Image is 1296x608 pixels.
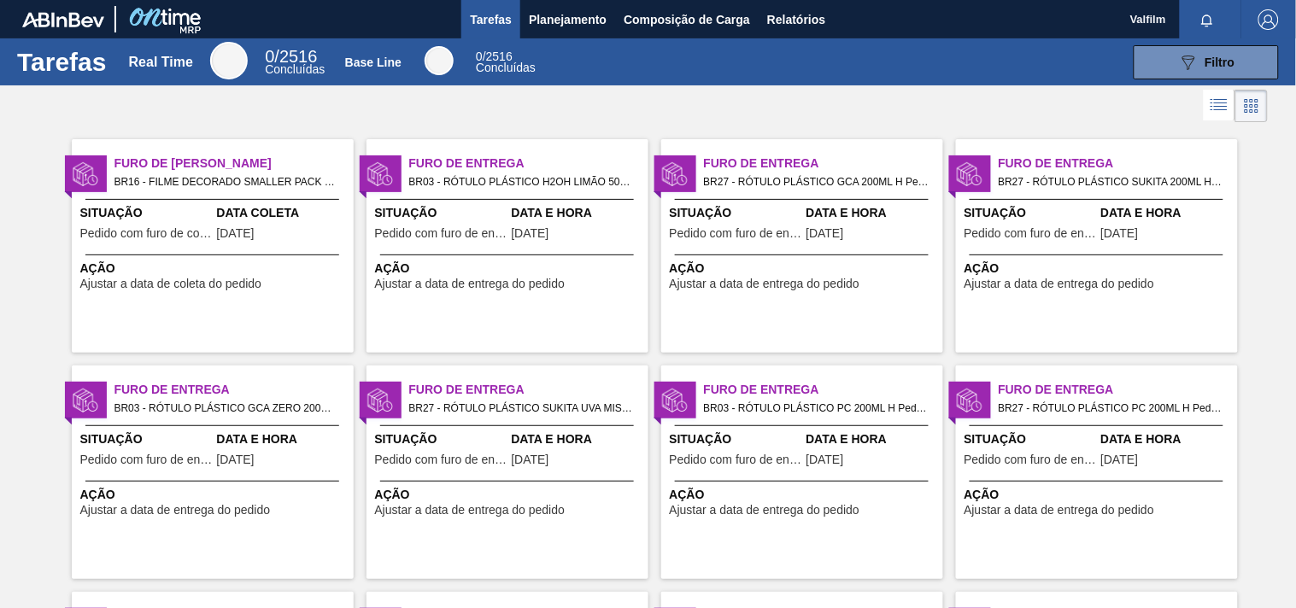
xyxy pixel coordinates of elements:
span: Furo de Entrega [114,381,354,399]
span: Ação [80,260,349,278]
span: Furo de Entrega [409,155,648,172]
div: Visão em Cards [1235,90,1268,122]
span: 11/08/2025, [806,227,844,240]
img: status [957,388,982,413]
span: BR27 - RÓTULO PLÁSTICO SUKITA 200ML H Pedido - 1983271 [999,172,1224,191]
span: Furo de Entrega [999,381,1238,399]
span: Concluídas [265,62,325,76]
div: Real Time [210,42,248,79]
img: status [662,388,688,413]
div: Visão em Lista [1204,90,1235,122]
span: Situação [375,430,507,448]
span: Pedido com furo de entrega [670,453,802,466]
span: Data e Hora [1101,204,1234,222]
div: Base Line [345,56,402,69]
span: Ação [670,486,939,504]
span: 11/08/2025, [1101,227,1139,240]
span: Pedido com furo de entrega [670,227,802,240]
div: Real Time [265,50,325,75]
div: Base Line [476,51,536,73]
span: Planejamento [529,9,607,30]
img: status [73,388,98,413]
span: 10/08/2025, [806,453,844,466]
div: Base Line [425,46,454,75]
img: TNhmsLtSVTkK8tSr43FrP2fwEKptu5GPRR3wAAAABJRU5ErkJggg== [22,12,104,27]
span: Situação [80,204,213,222]
span: BR03 - RÓTULO PLÁSTICO PC 200ML H Pedido - 1986061 [704,399,929,418]
span: BR16 - FILME DECORADO SMALLER PACK 269ML Pedido - 1986565 [114,172,340,191]
span: Furo de Entrega [409,381,648,399]
span: Ajustar a data de entrega do pedido [670,278,860,290]
div: Real Time [129,55,193,70]
h1: Tarefas [17,52,107,72]
span: Concluídas [476,61,536,74]
span: Situação [670,204,802,222]
span: Data e Hora [512,204,644,222]
span: Data e Hora [806,204,939,222]
span: Ação [965,486,1234,504]
span: Ação [375,486,644,504]
span: 11/08/2025, [512,453,549,466]
span: BR27 - RÓTULO PLÁSTICO SUKITA UVA MISTA 200ML H Pedido - 1986108 [409,399,635,418]
span: Pedido com furo de entrega [375,453,507,466]
span: Pedido com furo de coleta [80,227,213,240]
span: BR27 - RÓTULO PLÁSTICO PC 200ML H Pedido - 1984034 [999,399,1224,418]
span: Data e Hora [217,430,349,448]
span: Tarefas [470,9,512,30]
span: Ajustar a data de entrega do pedido [375,278,566,290]
span: Situação [80,430,213,448]
span: 0 [265,47,274,66]
span: Filtro [1205,56,1235,69]
span: Pedido com furo de entrega [965,227,1097,240]
span: Ajustar a data de entrega do pedido [965,504,1155,517]
span: Ação [375,260,644,278]
span: 10/08/2025, [512,227,549,240]
span: Data e Hora [806,430,939,448]
span: Ajustar a data de entrega do pedido [670,504,860,517]
span: Situação [670,430,802,448]
span: Ação [80,486,349,504]
button: Filtro [1134,45,1279,79]
span: Furo de Entrega [704,155,943,172]
span: Data e Hora [512,430,644,448]
span: Situação [375,204,507,222]
span: Furo de Entrega [999,155,1238,172]
span: 0 [476,50,483,63]
img: status [957,161,982,187]
span: Data Coleta [217,204,349,222]
span: Ajustar a data de entrega do pedido [965,278,1155,290]
span: Ação [965,260,1234,278]
span: 10/08/2025, [217,453,255,466]
span: Pedido com furo de entrega [375,227,507,240]
span: Data e Hora [1101,430,1234,448]
span: Ajustar a data de coleta do pedido [80,278,262,290]
img: status [367,161,393,187]
span: / 2516 [265,47,317,66]
span: Composição de Carga [624,9,750,30]
span: Situação [965,204,1097,222]
span: BR03 - RÓTULO PLÁSTICO H2OH LIMÃO 500ML H Pedido - 2000583 [409,172,635,191]
span: BR27 - RÓTULO PLÁSTICO GCA 200ML H Pedido - 1978655 [704,172,929,191]
span: 11/08/2025 [217,227,255,240]
span: Furo de Coleta [114,155,354,172]
img: Logout [1258,9,1279,30]
img: status [73,161,98,187]
img: status [662,161,688,187]
span: Relatórios [767,9,825,30]
span: Situação [965,430,1097,448]
span: Pedido com furo de entrega [80,453,213,466]
img: status [367,388,393,413]
span: Furo de Entrega [704,381,943,399]
span: 11/08/2025, [1101,453,1139,466]
span: Pedido com furo de entrega [965,453,1097,466]
span: Ajustar a data de entrega do pedido [80,504,271,517]
span: / 2516 [476,50,513,63]
span: Ação [670,260,939,278]
span: BR03 - RÓTULO PLÁSTICO GCA ZERO 200ML H Pedido - 1996967 [114,399,340,418]
button: Notificações [1180,8,1234,32]
span: Ajustar a data de entrega do pedido [375,504,566,517]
